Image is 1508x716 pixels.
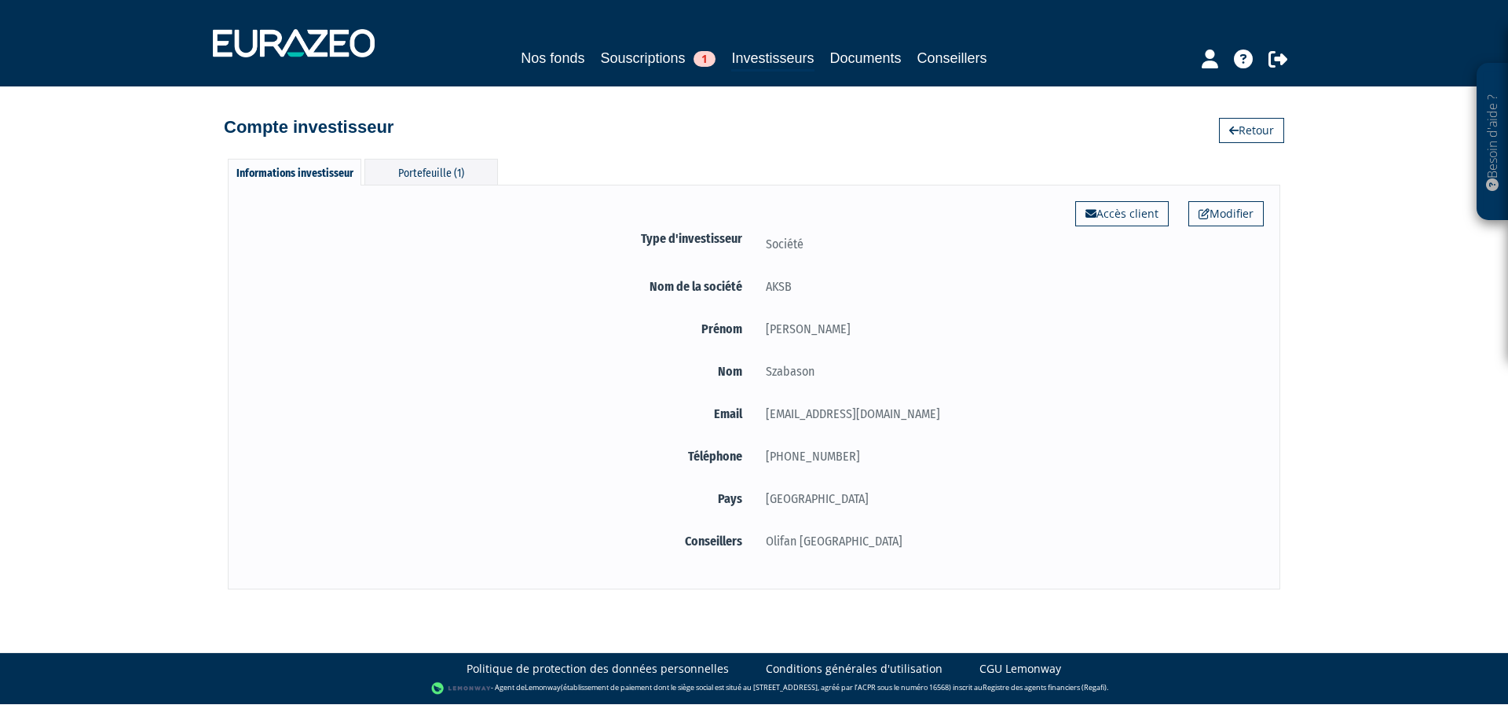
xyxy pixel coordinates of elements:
[766,661,942,677] a: Conditions générales d'utilisation
[1188,201,1264,226] a: Modifier
[224,118,393,137] h4: Compte investisseur
[244,404,754,424] label: Email
[364,159,498,185] div: Portefeuille (1)
[754,277,1264,296] div: AKSB
[1484,72,1502,213] p: Besoin d'aide ?
[467,661,729,677] a: Politique de protection des données personnelles
[600,47,716,69] a: Souscriptions1
[1075,201,1169,226] a: Accès client
[754,404,1264,424] div: [EMAIL_ADDRESS][DOMAIN_NAME]
[830,47,902,69] a: Documents
[983,683,1107,693] a: Registre des agents financiers (Regafi)
[754,319,1264,339] div: [PERSON_NAME]
[979,661,1061,677] a: CGU Lemonway
[525,683,561,693] a: Lemonway
[917,47,987,69] a: Conseillers
[244,362,754,381] label: Nom
[1219,118,1284,143] a: Retour
[244,446,754,466] label: Téléphone
[754,362,1264,381] div: Szabason
[244,531,754,551] label: Conseillers
[731,47,814,72] a: Investisseurs
[244,489,754,509] label: Pays
[16,681,1492,696] div: - Agent de (établissement de paiement dont le siège social est situé au [STREET_ADDRESS], agréé p...
[244,229,754,248] label: Type d'investisseur
[521,47,584,69] a: Nos fonds
[244,277,754,296] label: Nom de la société
[431,681,492,696] img: logo-lemonway.png
[754,531,1264,551] div: Olifan [GEOGRAPHIC_DATA]
[244,319,754,339] label: Prénom
[213,29,375,57] img: 1732889491-logotype_eurazeo_blanc_rvb.png
[754,489,1264,509] div: [GEOGRAPHIC_DATA]
[754,446,1264,466] div: [PHONE_NUMBER]
[228,159,361,185] div: Informations investisseur
[694,51,716,67] span: 1
[754,234,1264,254] div: Société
